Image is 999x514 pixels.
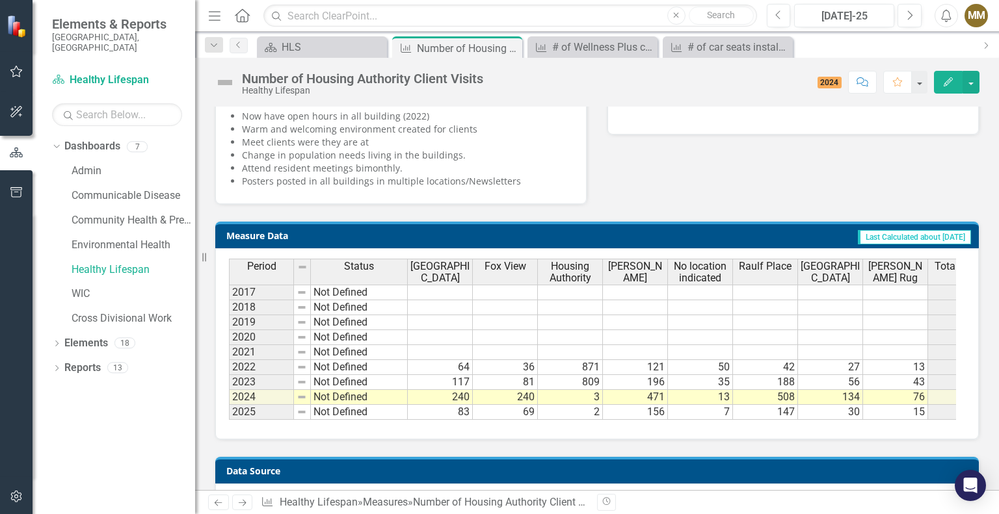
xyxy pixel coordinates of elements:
[798,375,863,390] td: 56
[229,345,294,360] td: 2021
[242,162,573,175] li: Attend resident meetings bimonthly.
[552,39,654,55] div: # of Wellness Plus classes
[311,390,408,405] td: Not Defined
[707,10,735,20] span: Search
[52,103,182,126] input: Search Below...
[668,375,733,390] td: 35
[261,495,587,510] div: » »
[473,390,538,405] td: 240
[297,407,307,417] img: 8DAGhfEEPCf229AAAAAElFTkSuQmCC
[794,4,894,27] button: [DATE]-25
[229,375,294,390] td: 2023
[72,164,195,179] a: Admin
[282,39,384,55] div: HLS
[311,315,408,330] td: Not Defined
[733,390,798,405] td: 508
[733,375,798,390] td: 188
[858,230,971,244] span: Last Calculated about [DATE]
[297,332,307,342] img: 8DAGhfEEPCf229AAAAAElFTkSuQmCC
[7,15,29,38] img: ClearPoint Strategy
[798,390,863,405] td: 134
[311,285,408,300] td: Not Defined
[229,300,294,315] td: 2018
[798,405,863,420] td: 30
[863,375,928,390] td: 43
[739,261,792,272] span: Raulf Place
[247,261,276,272] span: Period
[413,496,604,508] div: Number of Housing Authority Client Visits
[229,390,294,405] td: 2024
[52,16,182,32] span: Elements & Reports
[311,300,408,315] td: Not Defined
[297,377,307,387] img: 8DAGhfEEPCf229AAAAAElFTkSuQmCC
[473,375,538,390] td: 81
[229,285,294,300] td: 2017
[408,390,473,405] td: 240
[668,390,733,405] td: 13
[863,360,928,375] td: 13
[408,405,473,420] td: 83
[928,375,993,390] td: 1,525
[229,405,294,420] td: 2025
[863,390,928,405] td: 76
[801,261,860,283] span: [GEOGRAPHIC_DATA]
[935,261,986,272] span: Total Visits
[215,72,235,93] img: Not Defined
[52,73,182,88] a: Healthy Lifespan
[417,40,519,57] div: Number of Housing Authority Client Visits
[280,496,358,508] a: Healthy Lifespan
[863,405,928,420] td: 15
[531,39,654,55] a: # of Wellness Plus classes
[671,261,730,283] span: No location indicated
[798,360,863,375] td: 27
[408,360,473,375] td: 64
[606,261,665,283] span: [PERSON_NAME]
[538,390,603,405] td: 3
[965,4,988,27] div: MM
[666,39,790,55] a: # of car seats installed
[311,330,408,345] td: Not Defined
[226,466,972,476] h3: Data Source
[928,390,993,405] td: 1,685
[72,311,195,326] a: Cross Divisional Work
[818,77,842,88] span: 2024
[473,360,538,375] td: 36
[242,136,573,149] li: Meet clients were they are at
[72,188,195,203] a: Communicable Disease
[127,141,148,152] div: 7
[928,405,993,420] td: 509
[242,71,483,86] div: Number of Housing Authority Client Visits
[344,261,374,272] span: Status
[668,405,733,420] td: 7
[687,39,790,55] div: # of car seats installed
[242,86,483,96] div: Healthy Lifespan
[538,405,603,420] td: 2
[72,287,195,302] a: WIC
[603,390,668,405] td: 471
[297,392,307,402] img: 8DAGhfEEPCf229AAAAAElFTkSuQmCC
[72,238,195,253] a: Environmental Health
[603,405,668,420] td: 156
[410,261,470,283] span: [GEOGRAPHIC_DATA]
[229,315,294,330] td: 2019
[297,362,307,372] img: 8DAGhfEEPCf229AAAAAElFTkSuQmCC
[733,405,798,420] td: 147
[311,375,408,390] td: Not Defined
[538,360,603,375] td: 871
[408,375,473,390] td: 117
[297,347,307,357] img: 8DAGhfEEPCf229AAAAAElFTkSuQmCC
[603,360,668,375] td: 121
[311,360,408,375] td: Not Defined
[260,39,384,55] a: HLS
[538,375,603,390] td: 809
[955,470,986,501] div: Open Intercom Messenger
[668,360,733,375] td: 50
[242,149,573,162] li: Change in population needs living in the buildings.
[485,261,526,272] span: Fox View
[866,261,925,283] span: [PERSON_NAME] Rug
[311,405,408,420] td: Not Defined
[229,330,294,345] td: 2020
[226,231,488,240] h3: Measure Data
[229,360,294,375] td: 2022
[297,302,307,313] img: 8DAGhfEEPCf229AAAAAElFTkSuQmCC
